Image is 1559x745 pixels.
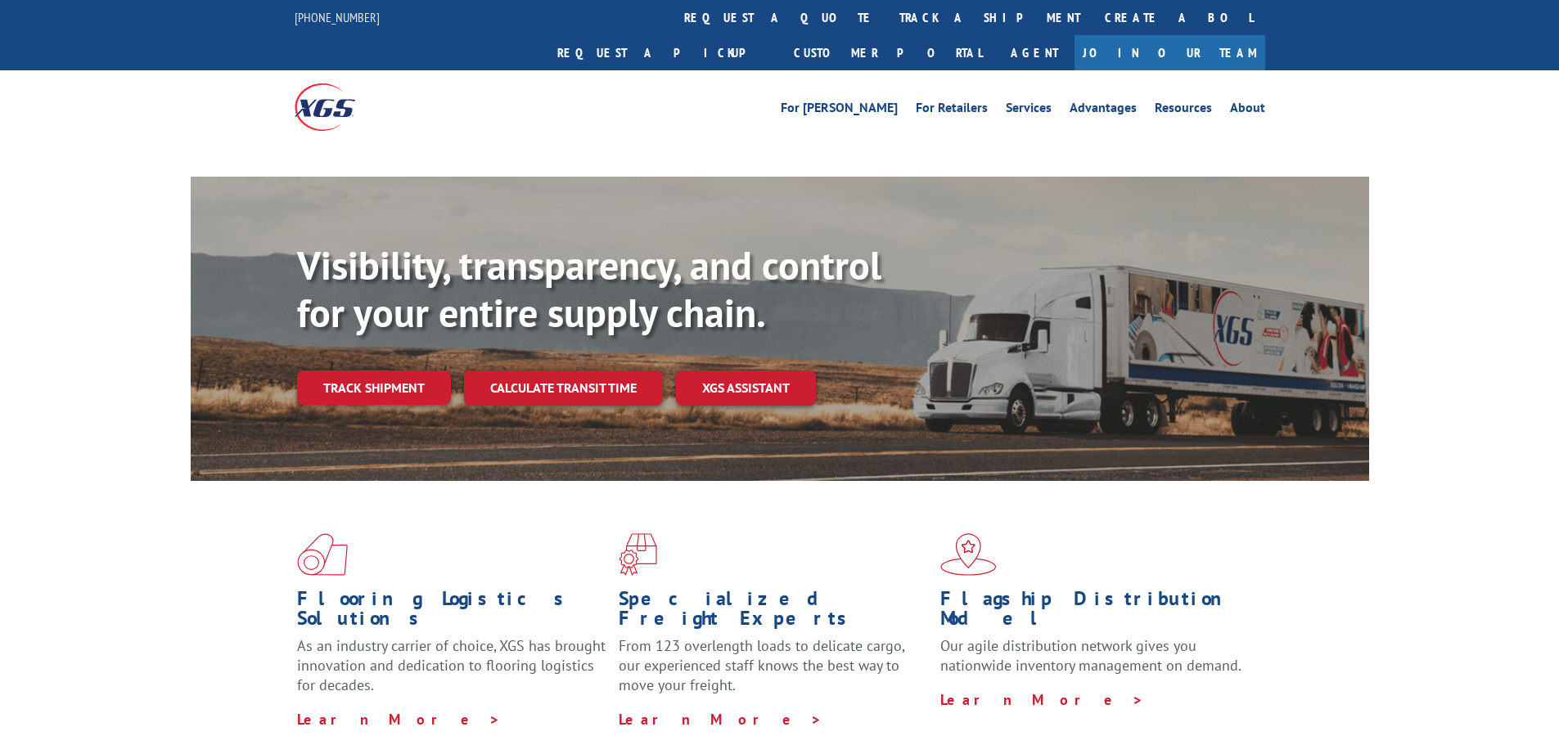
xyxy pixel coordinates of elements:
[297,533,348,576] img: xgs-icon-total-supply-chain-intelligence-red
[782,35,994,70] a: Customer Portal
[1070,101,1137,119] a: Advantages
[619,533,657,576] img: xgs-icon-focused-on-flooring-red
[1006,101,1052,119] a: Services
[295,9,380,25] a: [PHONE_NUMBER]
[297,710,501,729] a: Learn More >
[545,35,782,70] a: Request a pickup
[994,35,1075,70] a: Agent
[1230,101,1265,119] a: About
[916,101,988,119] a: For Retailers
[619,710,822,729] a: Learn More >
[940,690,1144,709] a: Learn More >
[464,370,663,406] a: Calculate transit time
[1075,35,1265,70] a: Join Our Team
[297,589,606,636] h1: Flooring Logistics Solutions
[619,636,928,709] p: From 123 overlength loads to delicate cargo, our experienced staff knows the best way to move you...
[781,101,898,119] a: For [PERSON_NAME]
[940,636,1241,675] span: Our agile distribution network gives you nationwide inventory management on demand.
[940,589,1250,636] h1: Flagship Distribution Model
[1155,101,1212,119] a: Resources
[297,370,451,405] a: Track shipment
[940,533,997,576] img: xgs-icon-flagship-distribution-model-red
[297,636,606,694] span: As an industry carrier of choice, XGS has brought innovation and dedication to flooring logistics...
[297,240,881,338] b: Visibility, transparency, and control for your entire supply chain.
[676,370,816,406] a: XGS ASSISTANT
[619,589,928,636] h1: Specialized Freight Experts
